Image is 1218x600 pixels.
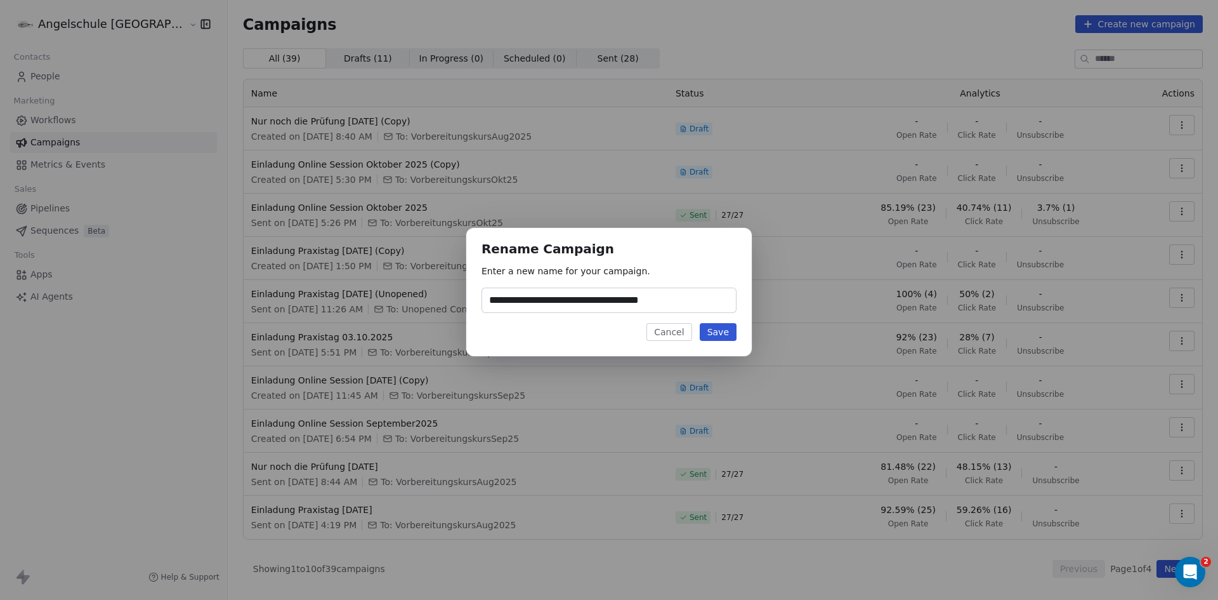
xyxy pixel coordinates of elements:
[646,323,691,341] button: Cancel
[481,265,737,277] p: Enter a new name for your campaign.
[1175,557,1205,587] iframe: Intercom live chat
[700,323,737,341] button: Save
[1201,557,1211,567] span: 2
[481,243,737,257] h1: Rename Campaign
